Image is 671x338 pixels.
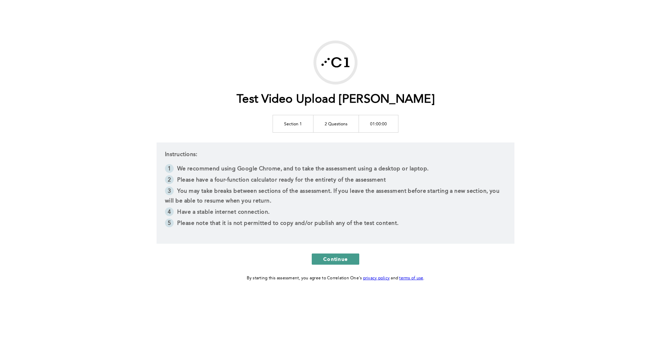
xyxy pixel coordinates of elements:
[165,175,506,186] li: Please have a four-function calculator ready for the entirety of the assessment
[399,276,423,280] a: terms of use
[165,186,506,207] li: You may take breaks between sections of the assessment. If you leave the assessment before starti...
[323,256,348,262] span: Continue
[247,274,425,282] div: By starting this assessment, you agree to Correlation One's and .
[165,219,506,230] li: Please note that it is not permitted to copy and/or publish any of the test content.
[359,115,398,132] td: 01:00:00
[312,253,359,265] button: Continue
[237,93,434,107] h1: Test Video Upload [PERSON_NAME]
[316,43,355,82] img: Correlation One
[313,115,359,132] td: 2 Questions
[165,164,506,175] li: We recommend using Google Chrome, and to take the assessment using a desktop or laptop.
[165,207,506,219] li: Have a stable internet connection.
[157,142,514,244] div: Instructions:
[273,115,313,132] td: Section 1
[363,276,390,280] a: privacy policy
